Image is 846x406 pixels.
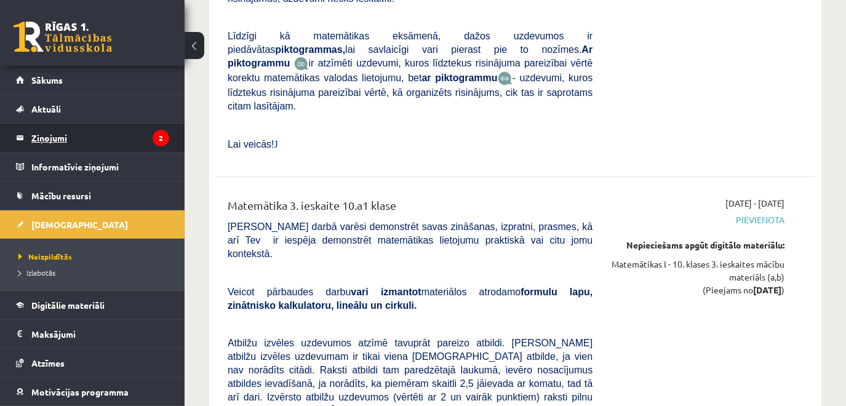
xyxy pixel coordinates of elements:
a: Rīgas 1. Tālmācības vidusskola [14,22,112,52]
span: Motivācijas programma [31,386,129,397]
span: [DATE] - [DATE] [725,197,784,210]
div: Matemātika 3. ieskaite 10.a1 klase [228,197,593,220]
a: Motivācijas programma [16,378,169,406]
div: Matemātikas I - 10. klases 3. ieskaites mācību materiāls (a,b) (Pieejams no ) [611,258,784,297]
span: Mācību resursi [31,190,91,201]
span: Līdzīgi kā matemātikas eksāmenā, dažos uzdevumos ir piedāvātas lai savlaicīgi vari pierast pie to... [228,31,593,68]
legend: Maksājumi [31,320,169,348]
a: Neizpildītās [18,251,172,262]
b: Ar piktogrammu [228,44,593,68]
span: Pievienota [611,213,784,226]
a: Atzīmes [16,349,169,377]
a: Aktuāli [16,95,169,123]
span: ir atzīmēti uzdevumi, kuros līdztekus risinājuma pareizībai vērtē korektu matemātikas valodas lie... [228,58,593,83]
span: - uzdevumi, kuros līdztekus risinājuma pareizībai vērtē, kā organizēts risinājums, cik tas ir sap... [228,73,593,111]
a: Izlabotās [18,267,172,278]
span: [PERSON_NAME] darbā varēsi demonstrēt savas zināšanas, izpratni, prasmes, kā arī Tev ir iespēja d... [228,221,593,259]
span: Atzīmes [31,357,65,368]
span: Aktuāli [31,103,61,114]
a: Digitālie materiāli [16,291,169,319]
b: piktogrammas, [275,44,345,55]
div: Nepieciešams apgūt digitālo materiālu: [611,239,784,252]
span: Veicot pārbaudes darbu materiālos atrodamo [228,287,593,311]
legend: Informatīvie ziņojumi [31,153,169,181]
span: [DEMOGRAPHIC_DATA] [31,219,128,230]
legend: Ziņojumi [31,124,169,152]
b: vari izmantot [351,287,421,297]
img: JfuEzvunn4EvwAAAAASUVORK5CYII= [294,57,309,71]
span: Neizpildītās [18,252,72,261]
span: Sākums [31,74,63,86]
a: Sākums [16,66,169,94]
a: Ziņojumi2 [16,124,169,152]
img: wKvN42sLe3LLwAAAABJRU5ErkJggg== [498,71,513,86]
a: Informatīvie ziņojumi [16,153,169,181]
span: Izlabotās [18,268,55,277]
span: Lai veicās! [228,139,274,149]
b: formulu lapu, zinātnisko kalkulatoru, lineālu un cirkuli. [228,287,593,311]
a: Mācību resursi [16,181,169,210]
strong: [DATE] [753,284,781,295]
span: Digitālie materiāli [31,300,105,311]
i: 2 [153,130,169,146]
b: ar piktogrammu [422,73,498,83]
a: [DEMOGRAPHIC_DATA] [16,210,169,239]
span: J [274,139,278,149]
a: Maksājumi [16,320,169,348]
